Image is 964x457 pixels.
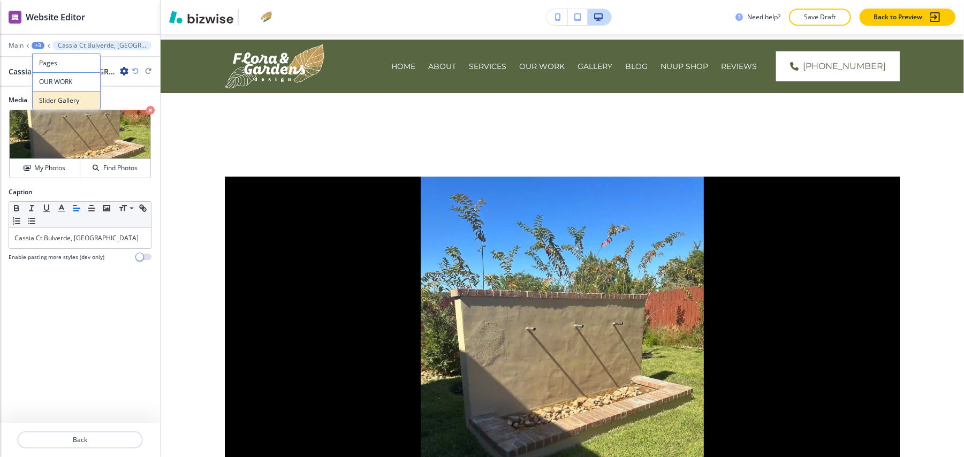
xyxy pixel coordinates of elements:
h4: Enable pasting more styles (dev only) [9,253,104,261]
p: HOME [391,61,415,72]
h2: Media [9,95,151,105]
button: Slider Gallery [32,91,101,110]
h3: Need help? [747,12,780,22]
button: Cassia Ct Bulverde, [GEOGRAPHIC_DATA] [52,41,151,50]
p: OUR WORK [39,77,94,87]
button: Save Draft [789,9,851,26]
img: Flora & Gardens Design [225,43,324,88]
img: Your Logo [243,11,272,24]
h2: Cassia Ct Bulverde, [GEOGRAPHIC_DATA] [9,66,116,77]
img: editor icon [9,11,21,24]
button: +3 [32,42,44,49]
a: [PHONE_NUMBER] [776,51,900,81]
button: Main [9,42,24,49]
p: SERVICES [469,61,506,72]
p: OUR WORK [519,61,565,72]
button: Back [17,431,143,448]
button: My Photos [10,159,80,178]
p: NUUP SHOP [661,61,708,72]
p: Cassia Ct Bulverde, [GEOGRAPHIC_DATA] [58,42,146,49]
h2: Website Editor [26,11,85,24]
h4: My Photos [34,163,65,173]
button: Pages [32,54,101,72]
button: OUR WORK [32,72,101,91]
p: Slider Gallery [39,96,94,105]
p: BLOG [625,61,648,72]
p: GALLERY [578,61,612,72]
img: Bizwise Logo [169,11,233,24]
p: Pages [39,58,94,68]
button: Find Photos [80,159,150,178]
p: Save Draft [803,12,837,22]
button: Back to Preview [860,9,955,26]
h2: Caption [9,187,33,197]
h4: Find Photos [103,163,138,173]
span: [PHONE_NUMBER] [803,60,886,73]
p: Cassia Ct Bulverde, [GEOGRAPHIC_DATA] [14,233,146,243]
div: My PhotosFind Photos [9,109,151,179]
p: Back to Preview [874,12,922,22]
p: Back [18,435,142,445]
p: ABOUT [428,61,456,72]
p: REVIEWS [721,61,757,72]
